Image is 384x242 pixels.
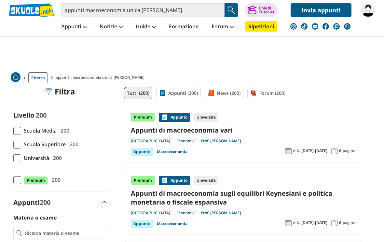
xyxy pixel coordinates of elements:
a: Invia appunti [291,3,351,17]
img: Forum filtro contenuto [250,90,257,96]
a: News (200) [205,87,243,99]
a: Appunti (200) [156,87,201,99]
div: Università [194,176,218,185]
span: Scuola Superiore [21,140,66,149]
div: Premium [131,176,155,185]
div: Appunto [131,148,153,156]
span: appunti macroeconomia unica [PERSON_NAME] [56,72,147,83]
span: Scuola Media [21,126,57,135]
a: Macroeconomia [157,148,187,156]
img: Pagine [331,148,338,154]
img: facebook [322,23,329,30]
a: Ripetizioni [245,21,277,32]
a: Home [11,72,21,83]
img: instagram [290,23,297,30]
span: A.A. [293,220,300,225]
a: Appunti [60,21,88,33]
span: 6 [339,148,341,153]
img: Ricerca materia o esame [16,230,22,236]
span: 200 [58,126,69,135]
a: Forum [210,21,235,33]
img: Apri e chiudi sezione [102,201,107,204]
div: Università [194,113,218,122]
a: [GEOGRAPHIC_DATA] [131,210,176,216]
img: Appunti contenuto [161,177,168,184]
a: Forum (200) [247,87,288,99]
a: Macroeconomia [157,220,187,228]
span: 200 [49,176,61,184]
button: ChiediTutor AI [245,3,278,17]
img: Cerca appunti, riassunti o versioni [226,5,236,15]
a: Formazione [167,21,200,33]
input: Cerca appunti, riassunti o versioni [61,3,225,17]
img: silvjia [361,3,375,17]
label: Appunti [13,198,50,207]
span: Università [21,154,49,162]
a: Tutti (200) [124,87,152,99]
a: Notizie [98,21,124,33]
a: Appunti di macroeconomia sugli equilibri Keynesiani e politica monetaria o fiscale espansiva [131,189,355,206]
a: Ricerca [28,72,48,83]
img: WhatsApp [344,23,350,30]
img: Anno accademico [285,220,292,226]
div: Appunto [131,220,153,228]
button: Search Button [225,3,238,17]
div: Filtra [46,87,75,96]
div: Appunto [159,113,190,122]
div: Appunto [159,176,190,185]
a: Guide [134,21,158,33]
img: Appunti filtro contenuto [159,90,166,96]
span: pagine [343,220,355,225]
a: Economia [176,138,201,144]
img: twitch [333,23,340,30]
a: Economia [176,210,201,216]
span: 200 [36,111,47,120]
span: Premium [24,176,48,185]
span: 200 [67,140,78,149]
a: Appunti di macroeconomia vari [131,126,355,135]
img: News filtro contenuto [208,90,214,96]
img: tiktok [301,23,308,30]
img: Pagine [331,220,338,226]
a: Prof. [PERSON_NAME] [201,210,241,216]
img: Home [11,72,21,82]
a: [GEOGRAPHIC_DATA] [131,138,176,144]
span: A.A. [293,148,300,153]
span: pagine [343,148,355,153]
img: Anno accademico [285,148,292,154]
span: [DATE]-[DATE] [301,220,327,225]
img: Filtra filtri mobile [46,88,52,95]
span: [DATE]-[DATE] [301,148,327,153]
input: Ricerca materia o esame [25,230,104,236]
span: 6 [339,220,341,225]
div: Premium [131,113,155,122]
span: 200 [50,154,62,162]
label: Livello [13,111,34,120]
div: Chiedi Tutor AI [259,6,274,14]
a: Prof. [PERSON_NAME] [201,138,241,144]
span: 200 [40,198,50,207]
img: youtube [312,23,318,30]
label: Materia o esame [13,214,57,221]
img: Appunti contenuto [161,114,168,121]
